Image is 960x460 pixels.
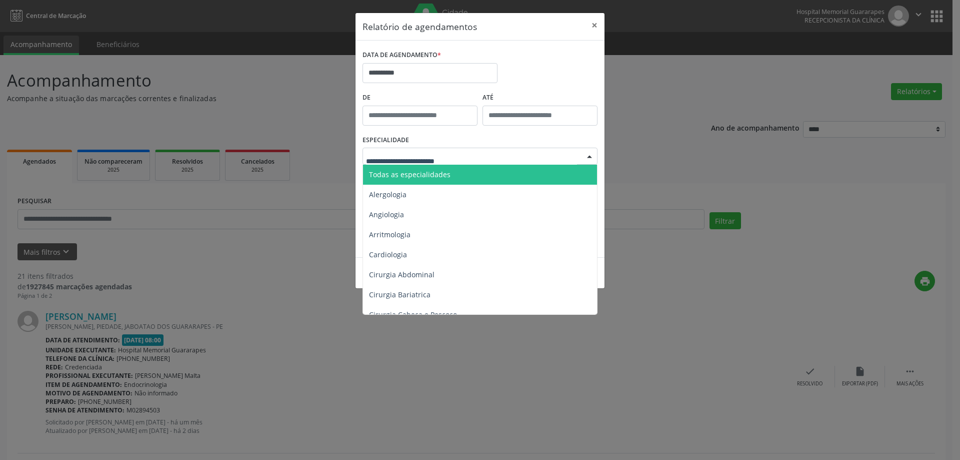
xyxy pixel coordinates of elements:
[362,20,477,33] h5: Relatório de agendamentos
[369,250,407,259] span: Cardiologia
[362,133,409,148] label: ESPECIALIDADE
[584,13,604,38] button: Close
[369,170,450,179] span: Todas as especialidades
[369,210,404,219] span: Angiologia
[482,90,597,106] label: ATÉ
[369,290,430,299] span: Cirurgia Bariatrica
[369,190,406,199] span: Alergologia
[369,310,457,319] span: Cirurgia Cabeça e Pescoço
[369,270,434,279] span: Cirurgia Abdominal
[369,230,410,239] span: Arritmologia
[362,90,477,106] label: De
[362,48,441,63] label: DATA DE AGENDAMENTO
